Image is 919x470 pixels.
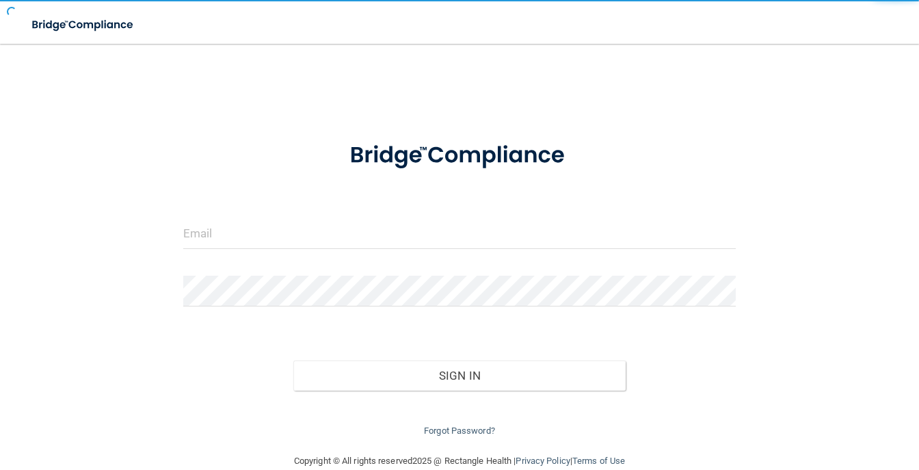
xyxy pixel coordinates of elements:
[326,126,592,185] img: bridge_compliance_login_screen.278c3ca4.svg
[424,426,495,436] a: Forgot Password?
[516,456,570,466] a: Privacy Policy
[183,218,736,249] input: Email
[21,11,146,39] img: bridge_compliance_login_screen.278c3ca4.svg
[293,361,625,391] button: Sign In
[572,456,625,466] a: Terms of Use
